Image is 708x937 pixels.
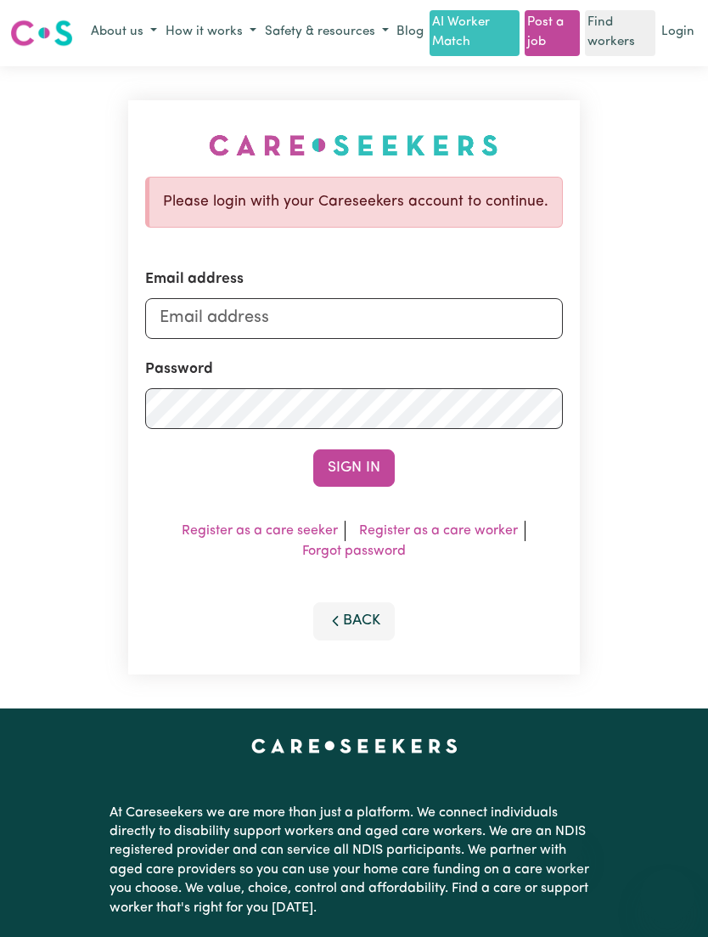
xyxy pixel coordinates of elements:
p: Please login with your Careseekers account to continue. [163,191,548,213]
input: Email address [145,297,563,338]
button: Sign In [313,449,395,487]
a: AI Worker Match [430,10,519,56]
a: Blog [393,20,427,46]
iframe: Close message [549,828,583,862]
a: Find workers [585,10,655,56]
a: Register as a care worker [359,524,518,538]
a: Careseekers home page [251,739,458,753]
a: Register as a care seeker [182,524,338,538]
iframe: Button to launch messaging window [640,869,694,923]
a: Login [658,20,698,46]
a: Careseekers logo [10,14,73,53]
img: Careseekers logo [10,18,73,48]
p: At Careseekers we are more than just a platform. We connect individuals directly to disability su... [110,797,598,924]
label: Email address [145,268,244,291]
button: Safety & resources [261,19,393,47]
button: How it works [161,19,261,47]
button: Back [313,602,395,640]
a: Forgot password [302,545,406,558]
button: About us [87,19,161,47]
a: Post a job [525,10,580,56]
label: Password [145,358,213,381]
